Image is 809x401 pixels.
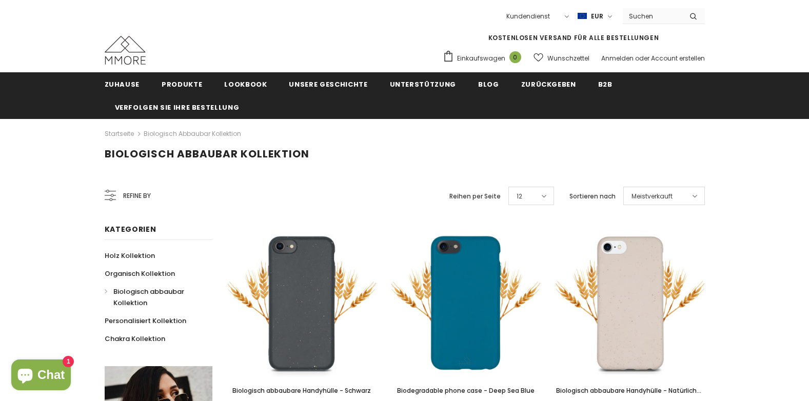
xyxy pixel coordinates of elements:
a: Biologisch abbaubar Kollektion [105,283,201,312]
a: Account erstellen [651,54,705,63]
a: Holz Kollektion [105,247,155,265]
span: Organisch Kollektion [105,269,175,278]
a: Einkaufswagen 0 [443,50,526,66]
span: Unterstützung [390,79,456,89]
a: Zuhause [105,72,140,95]
span: 12 [517,191,522,202]
a: Biologisch abbaubare Handyhülle - Natürliches Weiß [556,385,704,396]
inbox-online-store-chat: Onlineshop-Chat von Shopify [8,359,74,393]
a: Organisch Kollektion [105,265,175,283]
a: Biodegradable phone case - Deep Sea Blue [391,385,540,396]
span: Kategorien [105,224,156,234]
span: Produkte [162,79,202,89]
span: Biologisch abbaubar Kollektion [113,287,184,308]
span: B2B [598,79,613,89]
a: Biologisch abbaubare Handyhülle - Schwarz [228,385,377,396]
span: Lookbook [224,79,267,89]
span: Meistverkauft [632,191,673,202]
span: Holz Kollektion [105,251,155,260]
span: KOSTENLOSEN VERSAND FÜR ALLE BESTELLUNGEN [488,33,659,42]
span: Unsere Geschichte [289,79,367,89]
span: Biodegradable phone case - Deep Sea Blue [397,386,535,395]
a: Unterstützung [390,72,456,95]
span: Refine by [123,190,151,202]
a: Wunschzettel [534,49,589,67]
span: Zuhause [105,79,140,89]
a: Lookbook [224,72,267,95]
span: Zurückgeben [521,79,576,89]
label: Reihen per Seite [449,191,501,202]
a: Unsere Geschichte [289,72,367,95]
span: Chakra Kollektion [105,334,165,344]
span: Wunschzettel [547,53,589,64]
a: Startseite [105,128,134,140]
a: Anmelden [601,54,634,63]
span: 0 [509,51,521,63]
input: Search Site [623,9,682,24]
a: Chakra Kollektion [105,330,165,348]
label: Sortieren nach [569,191,616,202]
a: Produkte [162,72,202,95]
span: EUR [591,11,603,22]
a: B2B [598,72,613,95]
a: Biologisch abbaubar Kollektion [144,129,241,138]
a: Blog [478,72,499,95]
a: Verfolgen Sie Ihre Bestellung [115,95,240,118]
span: Biologisch abbaubare Handyhülle - Schwarz [232,386,371,395]
span: oder [635,54,649,63]
span: Verfolgen Sie Ihre Bestellung [115,103,240,112]
a: Personalisiert Kollektion [105,312,186,330]
img: MMORE Cases [105,36,146,65]
span: Personalisiert Kollektion [105,316,186,326]
span: Blog [478,79,499,89]
a: Zurückgeben [521,72,576,95]
span: Kundendienst [506,12,550,21]
span: Biologisch abbaubar Kollektion [105,147,309,161]
span: Einkaufswagen [457,53,505,64]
